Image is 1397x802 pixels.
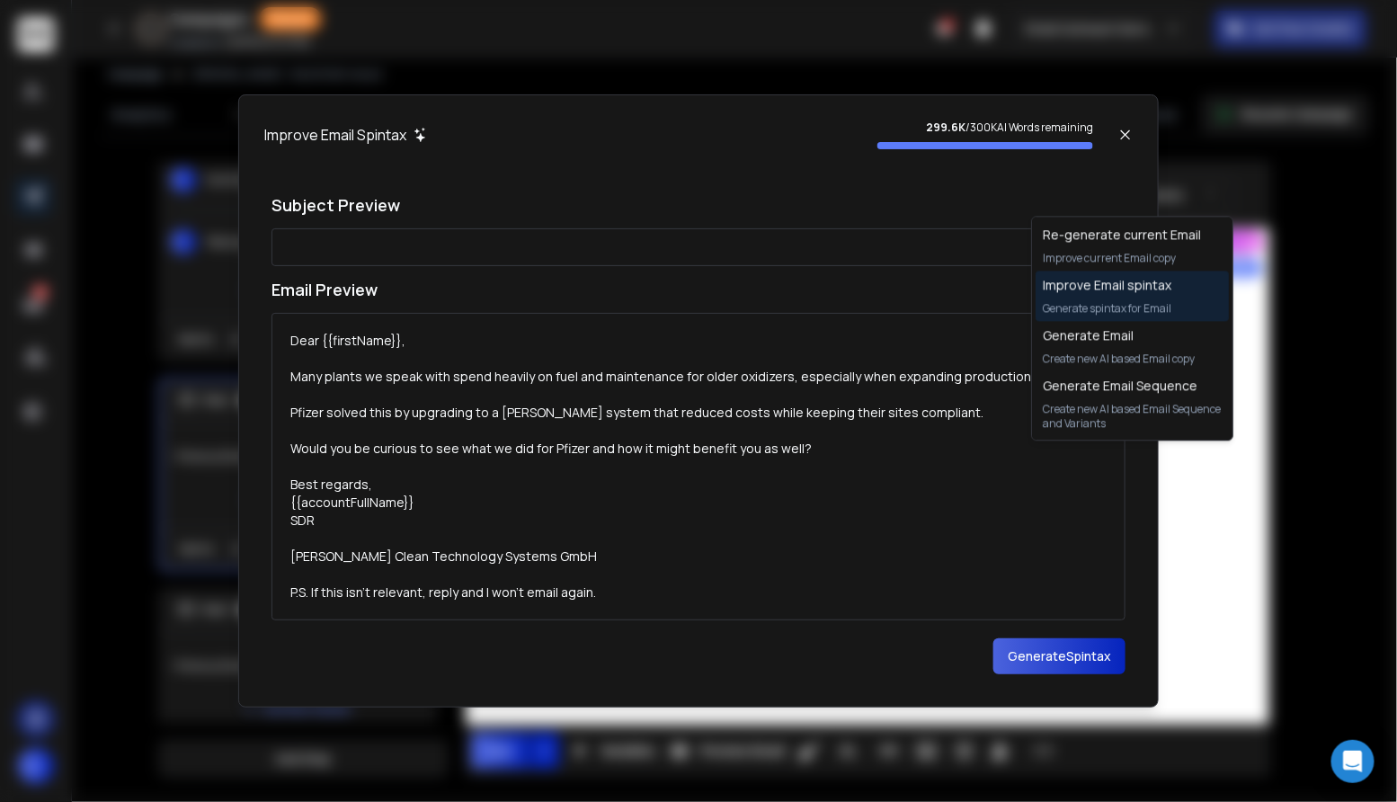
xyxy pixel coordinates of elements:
[290,512,1087,530] div: SDR
[926,120,965,135] strong: 299.6K
[290,368,1087,386] div: Many plants we speak with spend heavily on fuel and maintenance for older oxidizers, especially w...
[290,494,1087,512] div: {{accountFullName}}
[290,440,1087,458] div: Would you be curious to see what we did for Pfizer and how it might benefit you as well?
[877,120,1093,135] p: / 300K AI Words remaining
[1043,377,1222,395] h1: Generate Email Sequence
[993,638,1126,674] button: GenerateSpintax
[290,548,1087,566] div: [PERSON_NAME] Clean Technology Systems GmbH
[264,124,406,146] h1: Improve Email Spintax
[1043,352,1195,366] p: Create new AI based Email copy
[1043,301,1171,316] p: Generate spintax for Email
[1043,276,1171,294] h1: Improve Email spintax
[271,192,1126,218] h1: Subject Preview
[290,476,1087,494] div: Best regards,
[290,584,1087,601] div: P.S. If this isn’t relevant, reply and I won’t email again.
[1043,326,1195,344] h1: Generate Email
[1043,251,1201,265] p: Improve current Email copy
[290,332,1087,350] div: Dear {{firstName}},
[271,277,1126,302] h1: Email Preview
[290,404,1087,422] div: Pfizer solved this by upgrading to a [PERSON_NAME] system that reduced costs while keeping their ...
[1331,740,1375,783] div: Open Intercom Messenger
[1043,402,1222,431] p: Create new AI based Email Sequence and Variants
[1043,226,1201,244] h1: Re-generate current Email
